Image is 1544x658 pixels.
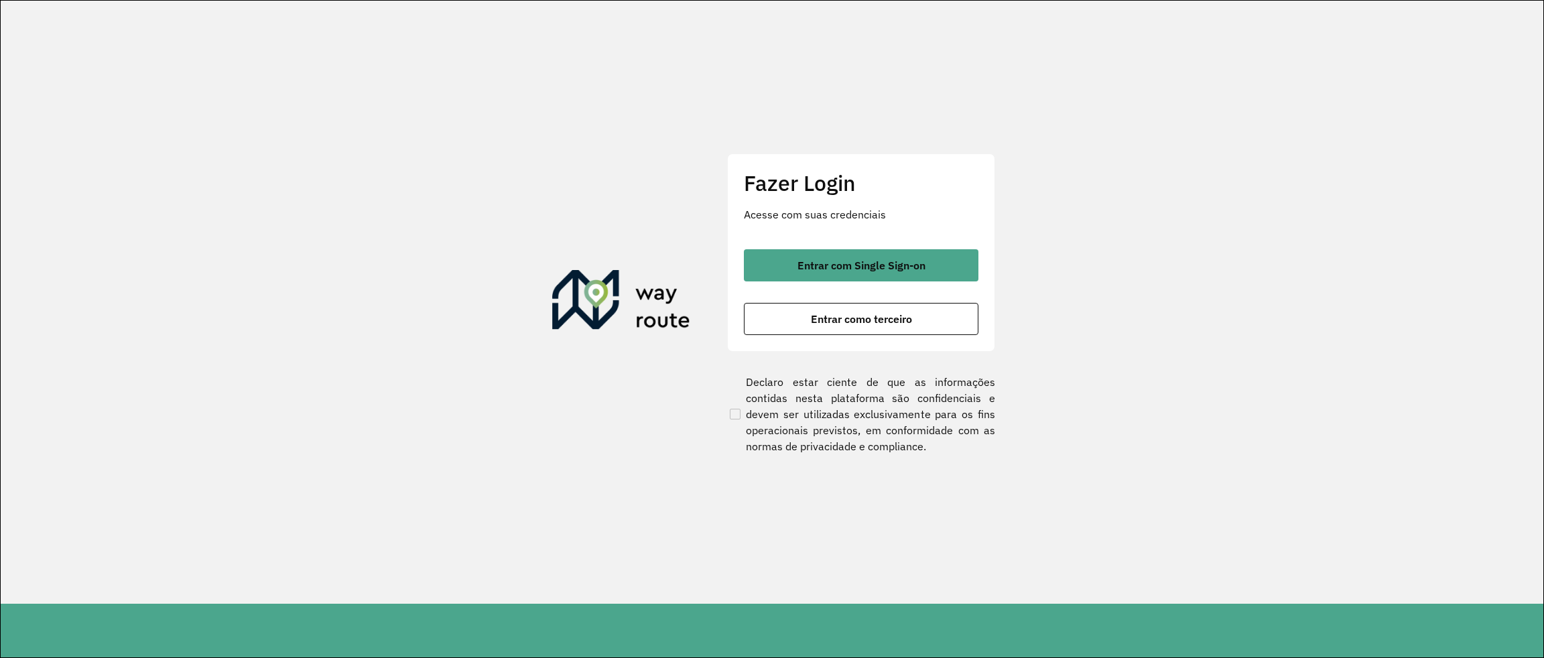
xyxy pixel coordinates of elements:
button: button [744,303,978,335]
button: button [744,249,978,281]
p: Acesse com suas credenciais [744,206,978,222]
label: Declaro estar ciente de que as informações contidas nesta plataforma são confidenciais e devem se... [727,374,995,454]
h2: Fazer Login [744,170,978,196]
span: Entrar com Single Sign-on [797,260,925,271]
img: Roteirizador AmbevTech [552,270,690,334]
span: Entrar como terceiro [811,314,912,324]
